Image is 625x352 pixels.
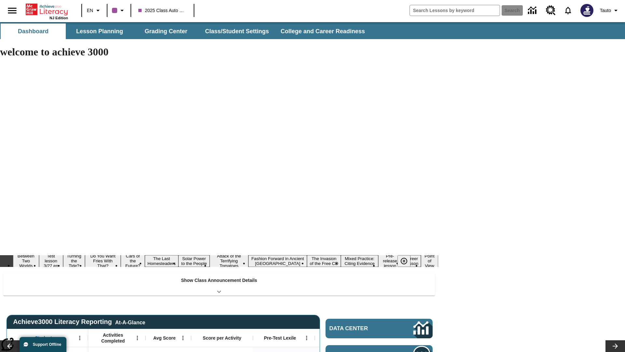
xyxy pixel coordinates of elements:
button: Slide 1 Between Two Worlds [13,253,39,269]
button: Slide 9 Fashion Forward in Ancient Rome [248,255,307,267]
div: Show Class Announcement Details [3,273,435,296]
a: Data Center [524,2,542,20]
button: Grading Center [133,23,199,39]
button: Class/Student Settings [200,23,274,39]
button: Profile/Settings [597,5,622,16]
button: Slide 5 Cars of the Future? [121,253,145,269]
button: Slide 4 Do You Want Fries With That? [85,253,121,269]
button: Open Menu [302,333,312,343]
span: Pre-Test Lexile [264,335,296,341]
button: Slide 3 Turning the Tide? [63,253,85,269]
button: Select a new avatar [576,2,597,19]
a: Notifications [560,2,576,19]
span: EN [87,7,93,14]
span: Achieve3000 Literacy Reporting [13,318,145,326]
span: Data Center [329,325,391,332]
button: Open Menu [132,333,142,343]
button: Lesson Planning [67,23,132,39]
span: Support Offline [33,342,61,347]
div: Pause [397,255,417,267]
button: Slide 2 Test lesson 3/27 en [39,253,63,269]
div: Home [26,2,68,20]
div: At-A-Glance [115,318,145,326]
button: Lesson carousel, Next [605,340,625,352]
input: search field [410,5,500,16]
button: College and Career Readiness [275,23,370,39]
body: Maximum 600 characters Press Escape to exit toolbar Press Alt + F10 to reach toolbar [3,5,95,11]
span: Score per Activity [203,335,242,341]
span: Avg Score [153,335,176,341]
button: Slide 6 The Last Homesteaders [145,255,178,267]
button: Slide 12 Pre-release lesson [378,253,402,269]
a: Data Center [326,319,433,338]
a: Resource Center, Will open in new tab [542,2,560,19]
button: Slide 7 Solar Power to the People [178,255,210,267]
button: Language: EN, Select a language [84,5,105,16]
button: Open Menu [178,333,188,343]
button: Pause [397,255,410,267]
span: Student [35,335,52,341]
img: Avatar [580,4,593,17]
button: Slide 14 Point of View [421,253,438,269]
button: Slide 8 Attack of the Terrifying Tomatoes [210,253,248,269]
button: Support Offline [20,337,66,352]
button: Open Menu [75,333,85,343]
button: Class color is purple. Change class color [109,5,129,16]
span: Activities Completed [91,332,134,344]
span: 2025 Class Auto Grade 13 [138,7,187,14]
button: Dashboard [1,23,66,39]
button: Open side menu [3,1,22,20]
span: Tauto [600,7,611,14]
a: Home [26,3,68,16]
span: NJ Edition [49,16,68,20]
button: Slide 10 The Invasion of the Free CD [307,255,341,267]
p: Show Class Announcement Details [181,277,257,284]
button: Slide 11 Mixed Practice: Citing Evidence [341,255,378,267]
